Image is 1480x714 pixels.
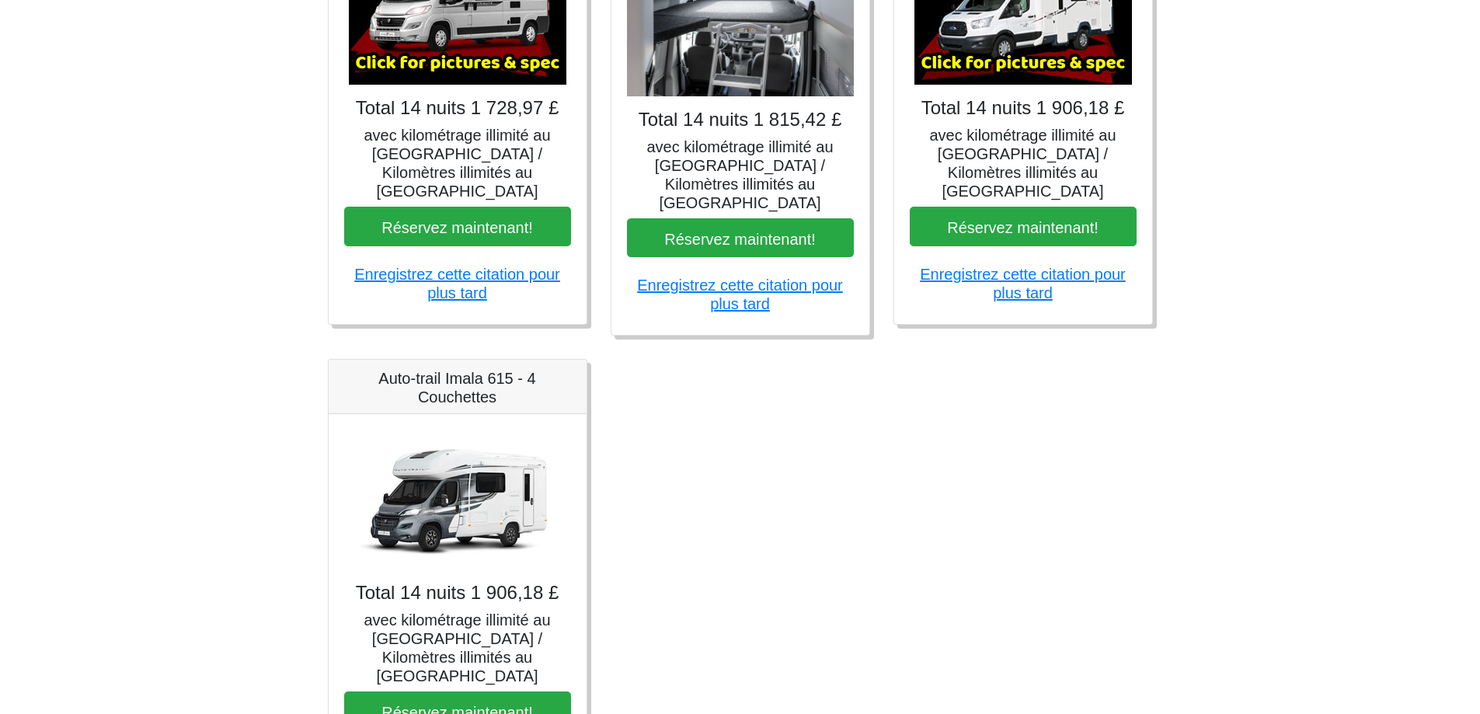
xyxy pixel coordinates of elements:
img: Auto-trail Imala 615 - 4 Couchettes [349,430,566,569]
font: Réservez maintenant! [947,219,1099,236]
font: Réservez maintenant! [664,230,816,247]
font: Auto-trail Imala 615 - 4 Couchettes [378,370,535,406]
font: Total 14 nuits 1 815,42 £ [639,109,842,130]
button: Réservez maintenant! [627,218,854,258]
a: Enregistrez cette citation pour plus tard [920,266,1126,301]
button: Réservez maintenant! [910,207,1137,246]
a: Enregistrez cette citation pour plus tard [354,266,560,301]
button: Réservez maintenant! [344,207,571,246]
font: Total 14 nuits 1 906,18 £ [356,582,559,603]
font: avec kilométrage illimité au [GEOGRAPHIC_DATA] / Kilomètres illimités au [GEOGRAPHIC_DATA] [929,127,1116,200]
a: Enregistrez cette citation pour plus tard [637,277,843,312]
font: avec kilométrage illimité au [GEOGRAPHIC_DATA] / Kilomètres illimités au [GEOGRAPHIC_DATA] [646,138,833,211]
font: Total 14 nuits 1 906,18 £ [921,97,1125,118]
font: Réservez maintenant! [381,219,533,236]
font: avec kilométrage illimité au [GEOGRAPHIC_DATA] / Kilomètres illimités au [GEOGRAPHIC_DATA] [364,127,550,200]
font: Total 14 nuits 1 728,97 £ [356,97,559,118]
font: avec kilométrage illimité au [GEOGRAPHIC_DATA] / Kilomètres illimités au [GEOGRAPHIC_DATA] [364,611,550,684]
